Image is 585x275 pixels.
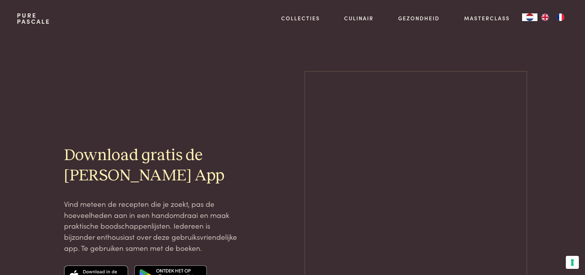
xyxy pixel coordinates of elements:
aside: Language selected: Nederlands [522,13,568,21]
a: PurePascale [17,12,50,25]
a: Culinair [344,14,374,22]
a: Collecties [281,14,320,22]
a: FR [553,13,568,21]
p: Vind meteen de recepten die je zoekt, pas de hoeveelheden aan in een handomdraai en maak praktisc... [64,198,240,253]
a: Gezondheid [398,14,440,22]
ul: Language list [537,13,568,21]
a: Masterclass [464,14,510,22]
button: Uw voorkeuren voor toestemming voor trackingtechnologieën [566,256,579,269]
a: NL [522,13,537,21]
div: Language [522,13,537,21]
h2: Download gratis de [PERSON_NAME] App [64,146,240,186]
a: EN [537,13,553,21]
